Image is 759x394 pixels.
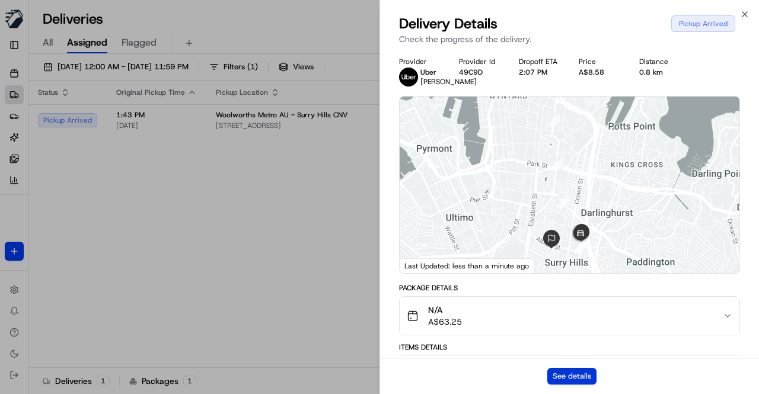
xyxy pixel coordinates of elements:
[399,33,740,45] p: Check the progress of the delivery.
[575,241,588,254] div: 5
[420,77,477,87] span: [PERSON_NAME]
[573,239,586,252] div: 6
[579,68,620,77] div: A$8.58
[547,368,597,385] button: See details
[550,158,563,171] div: 2
[400,258,534,273] div: Last Updated: less than a minute ago
[459,68,483,77] button: 49C9D
[399,283,740,293] div: Package Details
[556,195,569,208] div: 3
[639,57,680,66] div: Distance
[400,297,739,335] button: N/AA$63.25
[428,316,462,328] span: A$63.25
[639,68,680,77] div: 0.8 km
[574,239,587,252] div: 7
[399,342,740,352] div: Items Details
[519,68,560,77] div: 2:07 PM
[399,14,498,33] span: Delivery Details
[399,57,440,66] div: Provider
[459,57,500,66] div: Provider Id
[519,57,560,66] div: Dropoff ETA
[579,57,620,66] div: Price
[581,225,594,238] div: 4
[428,304,462,316] span: N/A
[547,114,560,127] div: 1
[399,68,418,87] img: uber-new-logo.jpeg
[420,68,436,77] span: Uber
